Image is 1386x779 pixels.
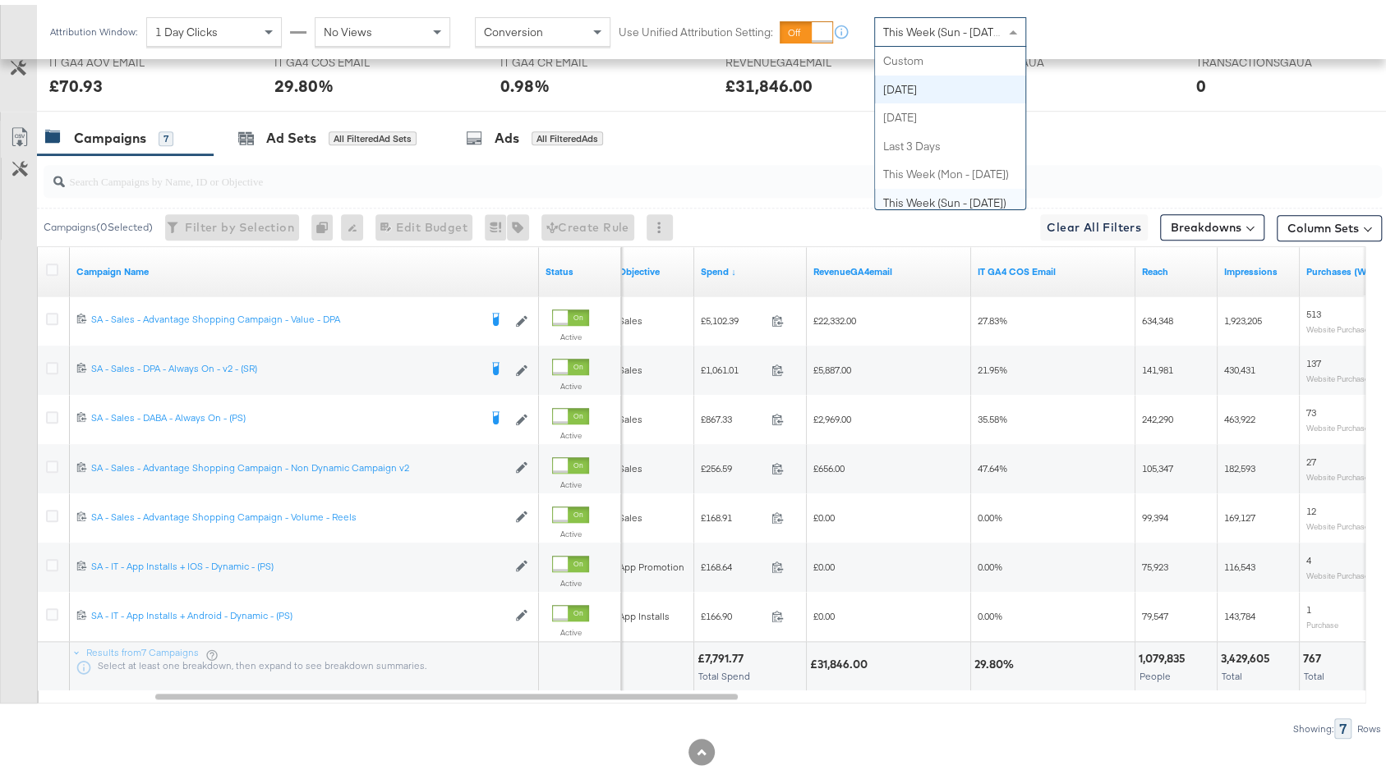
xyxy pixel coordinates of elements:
[500,69,550,93] div: 0.98%
[1306,598,1311,611] span: 1
[1306,615,1338,625] sub: Purchase
[1303,646,1326,662] div: 767
[619,260,688,273] a: Your campaign's objective.
[1222,665,1242,677] span: Total
[1306,566,1373,575] sub: Website Purchases
[1356,718,1382,730] div: Rows
[701,260,800,273] a: The total amount spent to date.
[552,327,589,337] label: Active
[91,604,507,618] a: SA - IT - App Installs + Android - Dynamic - (PS)
[1047,213,1141,233] span: Clear All Filters
[1142,260,1211,273] a: The number of people your ad was served to.
[1306,319,1373,329] sub: Website Purchases
[552,524,589,534] label: Active
[1224,605,1255,617] span: 143,784
[1306,303,1321,315] span: 513
[91,456,507,470] div: SA - Sales - Advantage Shopping Campaign - Non Dynamic Campaign v2
[495,124,519,143] div: Ads
[978,457,1007,470] span: 47.64%
[532,126,603,141] div: All Filtered Ads
[155,20,218,34] span: 1 Day Clicks
[1224,309,1262,322] span: 1,923,205
[1224,457,1255,470] span: 182,593
[552,425,589,436] label: Active
[1196,69,1206,93] div: 0
[311,209,341,236] div: 0
[1306,418,1373,428] sub: Website Purchases
[552,376,589,387] label: Active
[701,408,765,420] span: £867.33
[1292,718,1334,730] div: Showing:
[91,456,507,470] a: SA - Sales - Advantage Shopping Campaign - Non Dynamic Campaign v2
[1306,401,1316,414] span: 73
[500,50,624,66] span: IT GA4 CR EMAIL
[1306,467,1373,477] sub: Website Purchases
[875,71,1025,99] div: [DATE]
[813,457,845,470] span: £656.00
[698,665,750,677] span: Total Spend
[1142,359,1173,371] span: 141,981
[1196,50,1319,66] span: TRANSACTIONSGAUA
[883,20,1006,34] span: This Week (Sun - [DATE])
[74,124,146,143] div: Campaigns
[701,605,765,617] span: £166.90
[813,359,851,371] span: £5,887.00
[91,555,507,569] a: SA - IT - App Installs + IOS - Dynamic - (PS)
[552,622,589,633] label: Active
[1306,451,1316,463] span: 27
[725,69,813,93] div: £31,846.00
[1140,665,1171,677] span: People
[484,20,543,34] span: Conversion
[875,127,1025,156] div: Last 3 Days
[875,99,1025,127] div: [DATE]
[1306,369,1373,378] sub: Website Purchases
[49,21,138,33] div: Attribution Window:
[1142,556,1168,568] span: 75,923
[159,126,173,141] div: 7
[813,556,835,568] span: £0.00
[49,50,173,66] span: IT GA4 AOV EMAIL
[1040,209,1148,236] button: Clear All Filters
[813,408,851,420] span: £2,969.00
[91,406,478,419] div: SA - Sales - DABA - Always On - (PS)
[76,260,532,273] a: Your campaign name.
[619,20,773,35] label: Use Unified Attribution Setting:
[978,605,1002,617] span: 0.00%
[1221,646,1275,662] div: 3,429,605
[1306,352,1321,364] span: 137
[813,605,835,617] span: £0.00
[546,260,615,273] a: Shows the current state of your Ad Campaign.
[91,308,478,321] div: SA - Sales - Advantage Shopping Campaign - Value - DPA
[875,184,1025,213] div: This Week (Sun - [DATE])
[1139,646,1190,662] div: 1,079,835
[1142,605,1168,617] span: 79,547
[1224,556,1255,568] span: 116,543
[978,260,1129,273] a: IT NET COS _ GA4
[324,20,372,34] span: No Views
[1306,516,1373,526] sub: Website Purchases
[552,474,589,485] label: Active
[619,556,684,568] span: App Promotion
[875,42,1025,71] div: Custom
[1160,209,1264,236] button: Breakdowns
[978,556,1002,568] span: 0.00%
[701,359,765,371] span: £1,061.01
[978,359,1007,371] span: 21.95%
[91,506,507,520] a: SA - Sales - Advantage Shopping Campaign - Volume - Reels
[978,309,1007,322] span: 27.83%
[619,359,642,371] span: Sales
[1306,500,1316,512] span: 12
[552,573,589,584] label: Active
[725,50,849,66] span: REVENUEGA4EMAIL
[978,408,1007,420] span: 35.58%
[44,215,153,230] div: Campaigns ( 0 Selected)
[619,309,642,322] span: Sales
[1142,457,1173,470] span: 105,347
[701,506,765,519] span: £168.91
[266,124,316,143] div: Ad Sets
[978,506,1002,519] span: 0.00%
[274,69,334,93] div: 29.80%
[1304,665,1324,677] span: Total
[91,406,478,423] a: SA - Sales - DABA - Always On - (PS)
